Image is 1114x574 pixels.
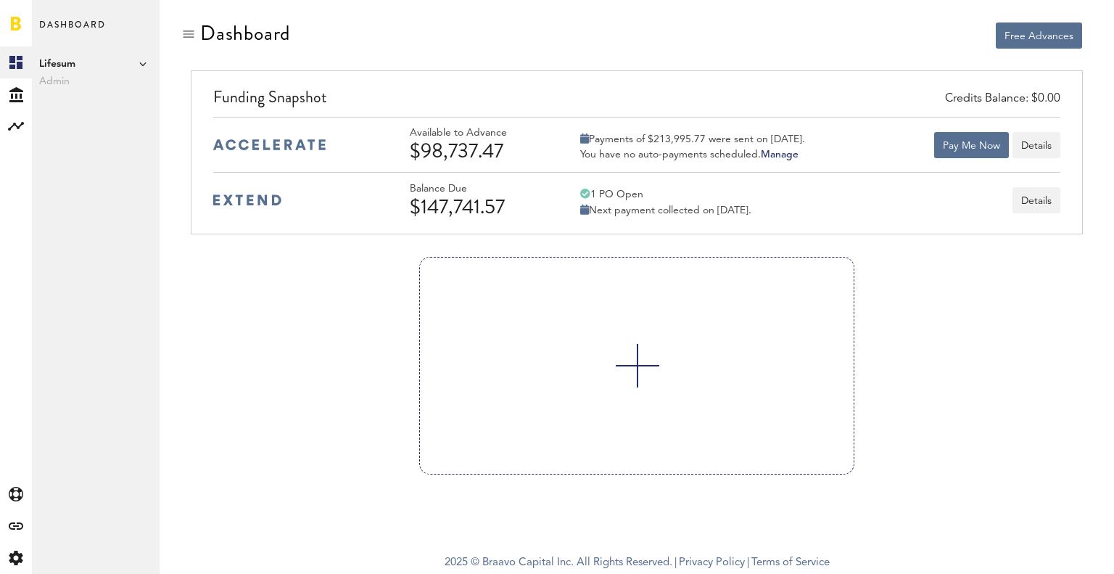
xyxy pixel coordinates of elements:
div: Dashboard [200,22,290,45]
span: Admin [39,73,152,90]
button: Free Advances [996,22,1082,49]
iframe: Opens a widget where you can find more information [1002,530,1099,567]
a: Manage [761,149,799,160]
div: Credits Balance: $0.00 [945,91,1060,107]
button: Details [1012,187,1060,213]
span: 2025 © Braavo Capital Inc. All Rights Reserved. [445,552,672,574]
div: $98,737.47 [410,139,548,163]
div: Available to Advance [410,127,548,139]
button: Details [1012,132,1060,158]
div: You have no auto-payments scheduled. [580,148,805,161]
a: Terms of Service [751,557,830,568]
div: Payments of $213,995.77 were sent on [DATE]. [580,133,805,146]
a: Privacy Policy [679,557,745,568]
span: Dashboard [39,16,106,46]
div: Next payment collected on [DATE]. [580,204,751,217]
div: Balance Due [410,183,548,195]
img: extend-medium-blue-logo.svg [213,194,281,206]
div: 1 PO Open [580,188,751,201]
span: Lifesum [39,55,152,73]
div: $147,741.57 [410,195,548,218]
div: Funding Snapshot [213,86,1061,117]
img: accelerate-medium-blue-logo.svg [213,139,326,150]
button: Pay Me Now [934,132,1009,158]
